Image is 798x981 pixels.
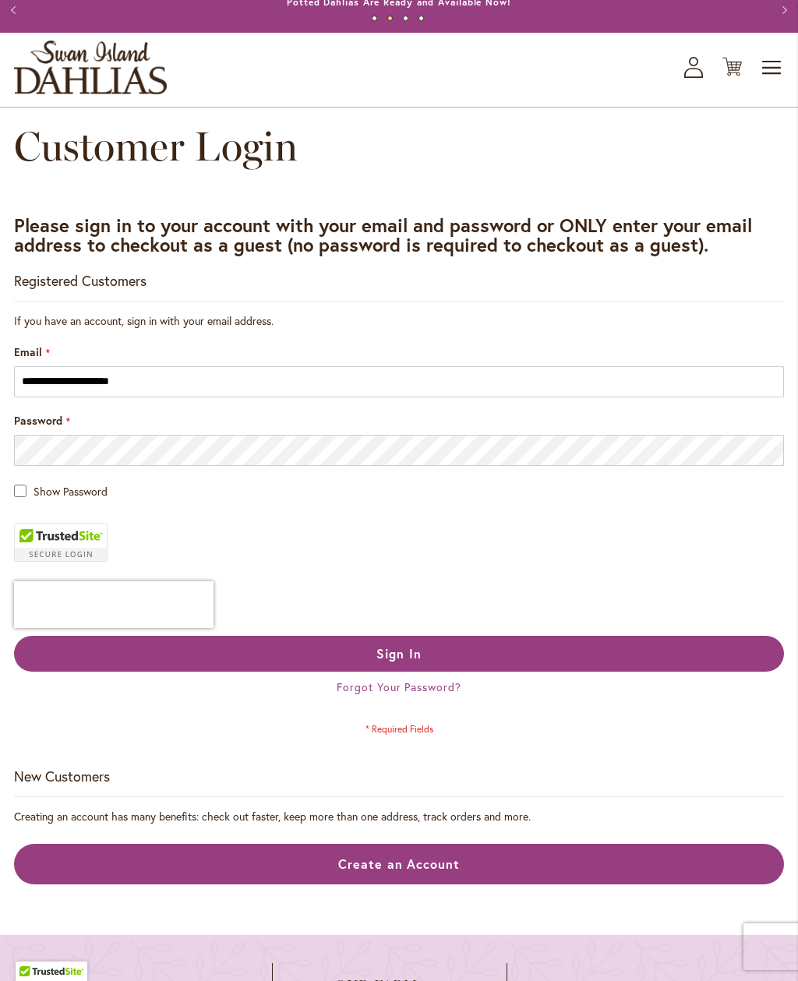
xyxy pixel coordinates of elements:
[14,344,42,359] span: Email
[14,41,167,94] a: store logo
[14,213,752,257] strong: Please sign in to your account with your email and password or ONLY enter your email address to c...
[376,645,422,662] span: Sign In
[14,809,784,824] p: Creating an account has many benefits: check out faster, keep more than one address, track orders...
[14,313,784,329] div: If you have an account, sign in with your email address.
[403,16,408,21] button: 3 of 4
[337,679,461,694] a: Forgot Your Password?
[387,16,393,21] button: 2 of 4
[418,16,424,21] button: 4 of 4
[14,636,784,672] button: Sign In
[14,271,147,290] strong: Registered Customers
[14,413,62,428] span: Password
[14,581,214,628] iframe: reCAPTCHA
[14,523,108,562] div: TrustedSite Certified
[12,926,55,969] iframe: Launch Accessibility Center
[14,767,110,785] strong: New Customers
[372,16,377,21] button: 1 of 4
[34,484,108,499] span: Show Password
[338,856,461,872] span: Create an Account
[14,844,784,885] a: Create an Account
[14,122,298,171] span: Customer Login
